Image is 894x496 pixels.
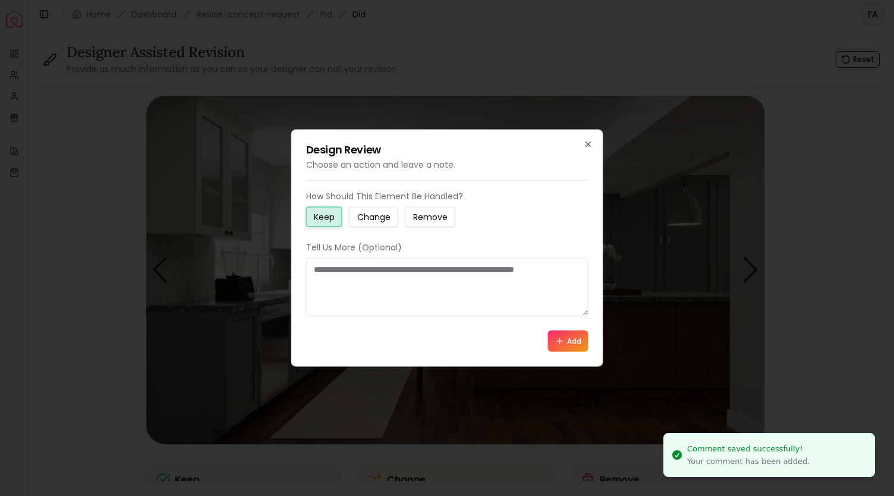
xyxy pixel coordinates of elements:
[306,145,588,155] h2: Design Review
[314,211,335,223] small: Keep
[548,331,588,352] button: Add
[306,159,588,171] p: Choose an action and leave a note.
[350,207,398,227] button: Change
[306,241,588,253] p: Tell Us More (Optional)
[306,190,588,202] p: How Should This Element Be Handled?
[405,207,455,227] button: Remove
[306,207,342,227] button: Keep
[413,211,448,223] small: Remove
[357,211,391,223] small: Change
